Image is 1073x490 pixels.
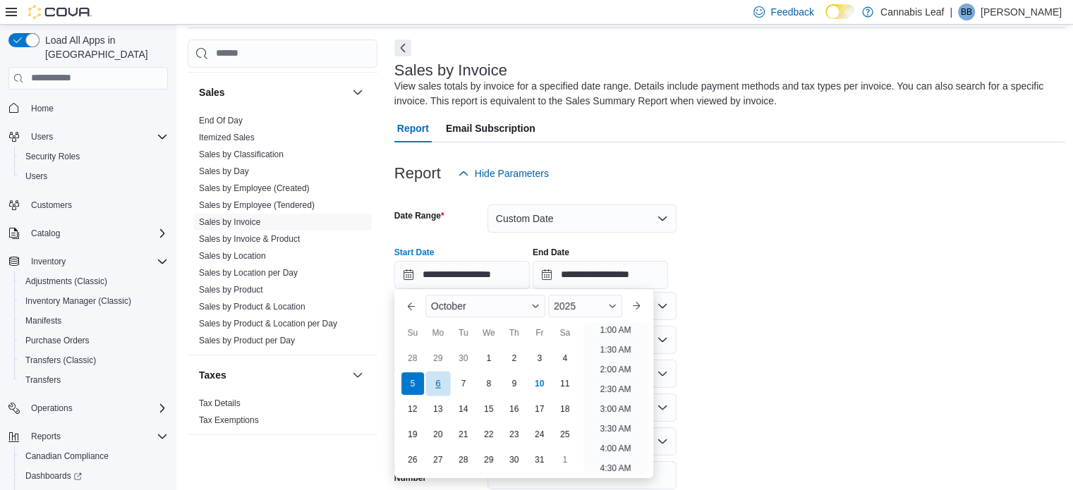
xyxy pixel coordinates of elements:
div: day-21 [452,423,475,446]
span: Manifests [20,312,168,329]
span: Inventory Manager (Classic) [20,293,168,310]
button: Operations [3,398,174,418]
span: Catalog [25,225,168,242]
span: Hide Parameters [475,166,549,180]
div: Button. Open the month selector. October is currently selected. [425,295,545,317]
a: Adjustments (Classic) [20,273,113,290]
li: 3:00 AM [594,400,636,417]
img: Cova [28,5,92,19]
div: day-24 [528,423,551,446]
span: Users [20,168,168,185]
span: Feedback [770,5,813,19]
span: Security Roles [25,151,80,162]
div: day-10 [528,372,551,395]
span: Inventory [25,253,168,270]
span: Sales by Employee (Tendered) [199,200,315,211]
button: Inventory [3,252,174,271]
div: day-5 [401,372,424,395]
div: day-11 [554,372,576,395]
div: day-1 [478,347,500,369]
span: Purchase Orders [25,335,90,346]
div: Button. Open the year selector. 2025 is currently selected. [548,295,622,317]
div: We [478,321,500,344]
a: Tax Exemptions [199,415,259,425]
button: Reports [3,427,174,446]
span: Users [25,128,168,145]
button: Users [3,127,174,147]
span: Sales by Product per Day [199,335,295,346]
p: | [950,4,952,20]
div: day-23 [503,423,526,446]
button: Customers [3,195,174,215]
div: day-30 [503,448,526,471]
span: 2025 [554,300,576,312]
div: day-6 [425,371,450,396]
p: Cannabis Leaf [880,4,944,20]
button: Catalog [3,223,174,243]
div: Tu [452,321,475,344]
div: day-4 [554,347,576,369]
a: Sales by Location [199,251,266,261]
a: Dashboards [20,467,87,484]
span: Sales by Product & Location per Day [199,318,337,329]
div: day-14 [452,398,475,420]
span: Operations [25,400,168,417]
span: Tax Details [199,398,241,409]
li: 1:30 AM [594,341,636,358]
button: Custom Date [487,204,677,233]
a: Sales by Classification [199,149,284,159]
a: Sales by Location per Day [199,268,298,278]
label: Start Date [394,247,435,258]
a: Home [25,100,59,117]
span: October [431,300,466,312]
li: 4:30 AM [594,460,636,477]
li: 2:30 AM [594,381,636,398]
span: Adjustments (Classic) [20,273,168,290]
div: day-2 [503,347,526,369]
div: day-16 [503,398,526,420]
span: Users [25,171,47,182]
span: Customers [31,200,72,211]
h3: Sales by Invoice [394,62,507,79]
button: Reports [25,428,66,445]
div: October, 2025 [400,345,578,472]
span: Dashboards [20,467,168,484]
a: Inventory Manager (Classic) [20,293,137,310]
a: Itemized Sales [199,133,255,142]
button: Transfers [14,370,174,390]
a: Sales by Product & Location per Day [199,319,337,329]
span: Sales by Product & Location [199,301,305,312]
div: day-25 [554,423,576,446]
span: Dashboards [25,470,82,482]
span: Operations [31,403,73,414]
a: Canadian Compliance [20,448,114,465]
button: Taxes [349,367,366,384]
span: End Of Day [199,115,243,126]
button: Adjustments (Classic) [14,271,174,291]
span: Reports [31,431,61,442]
span: Transfers (Classic) [20,352,168,369]
button: Manifests [14,311,174,331]
li: 3:30 AM [594,420,636,437]
div: day-12 [401,398,424,420]
span: Transfers [20,372,168,388]
a: Customers [25,197,78,214]
span: Transfers [25,374,61,386]
li: 4:00 AM [594,440,636,457]
input: Press the down key to enter a popover containing a calendar. Press the escape key to close the po... [394,261,530,289]
span: Reports [25,428,168,445]
div: day-9 [503,372,526,395]
a: Security Roles [20,148,85,165]
button: Inventory [25,253,71,270]
button: Users [25,128,59,145]
button: Sales [199,85,346,99]
a: End Of Day [199,116,243,125]
div: day-27 [427,448,449,471]
span: Sales by Invoice [199,216,260,228]
div: day-19 [401,423,424,446]
div: Sa [554,321,576,344]
span: Inventory [31,256,66,267]
div: day-30 [452,347,475,369]
span: BB [961,4,972,20]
